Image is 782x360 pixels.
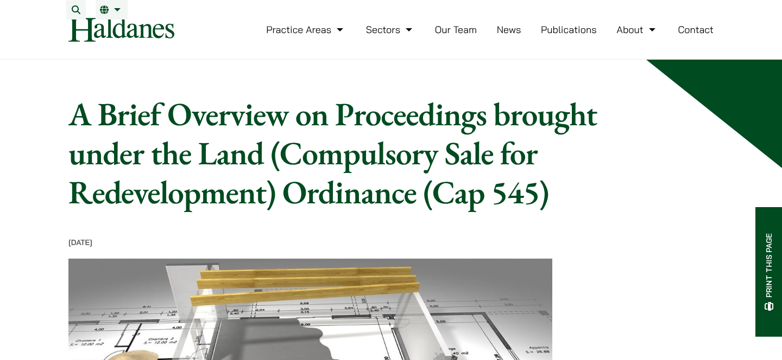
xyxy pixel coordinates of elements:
[497,23,521,36] a: News
[616,23,658,36] a: About
[435,23,477,36] a: Our Team
[541,23,597,36] a: Publications
[678,23,714,36] a: Contact
[68,94,632,211] h1: A Brief Overview on Proceedings brought under the Land (Compulsory Sale for Redevelopment) Ordina...
[266,23,346,36] a: Practice Areas
[366,23,415,36] a: Sectors
[68,17,174,42] img: Logo of Haldanes
[68,237,92,247] time: [DATE]
[100,5,123,14] a: EN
